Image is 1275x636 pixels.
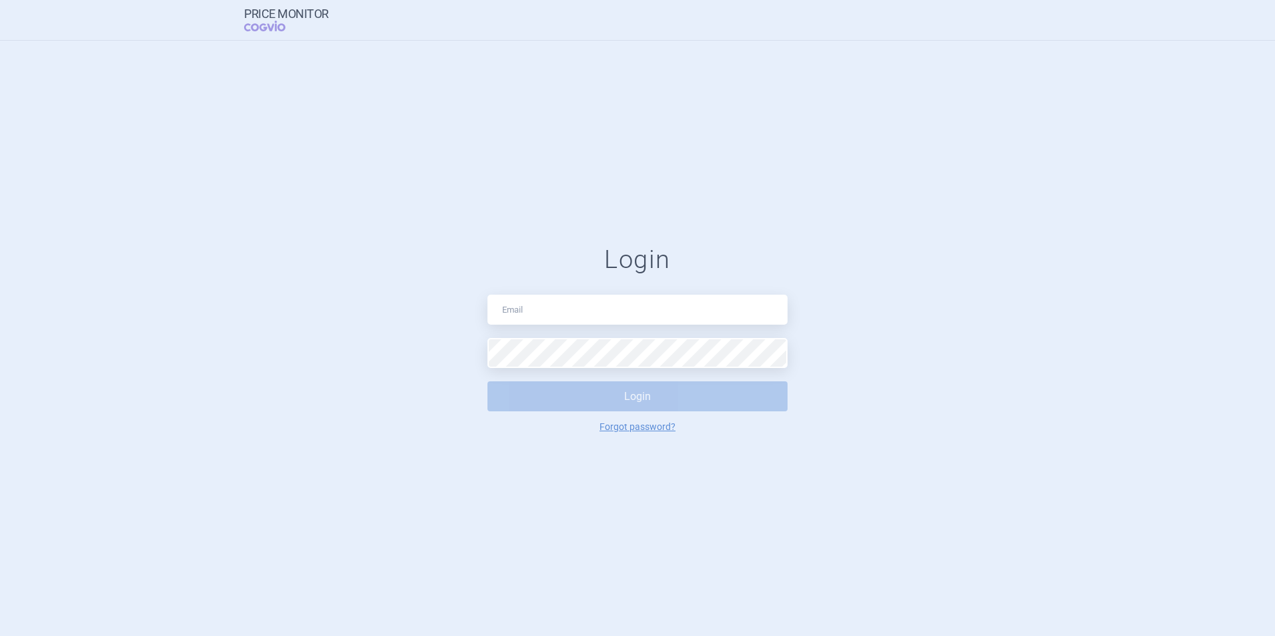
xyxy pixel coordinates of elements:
a: Forgot password? [599,422,676,431]
span: COGVIO [244,21,304,31]
h1: Login [487,245,788,275]
a: Price MonitorCOGVIO [244,7,329,33]
strong: Price Monitor [244,7,329,21]
button: Login [487,381,788,411]
input: Email [487,295,788,325]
